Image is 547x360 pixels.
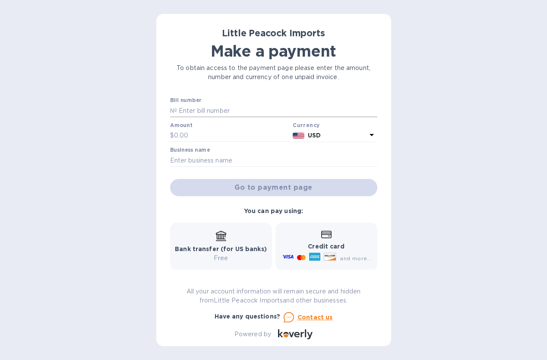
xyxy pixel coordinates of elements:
p: Free [175,254,267,263]
p: To obtain access to the payment page please enter the amount, number and currency of one unpaid i... [170,64,377,82]
b: Currency [293,122,319,128]
b: Have any questions? [215,313,281,320]
input: Enter bill number [177,104,377,117]
label: Business name [170,148,210,153]
b: You can pay using: [244,207,303,214]
p: № [170,106,177,115]
b: USD [308,132,321,139]
label: Amount [170,123,192,128]
span: and more... [340,255,371,261]
input: Enter business name [170,154,377,167]
input: 0.00 [174,129,290,142]
b: Credit card [308,243,344,250]
label: Bill number [170,98,201,103]
img: USD [293,133,304,139]
b: Bank transfer (for US banks) [175,245,267,252]
p: All your account information will remain secure and hidden from Little Peacock Imports and other ... [170,287,377,305]
u: Contact us [297,314,333,321]
b: Little Peacock Imports [222,28,325,38]
p: $ [170,131,174,140]
h1: Make a payment [170,42,377,60]
p: Powered by [234,330,271,339]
